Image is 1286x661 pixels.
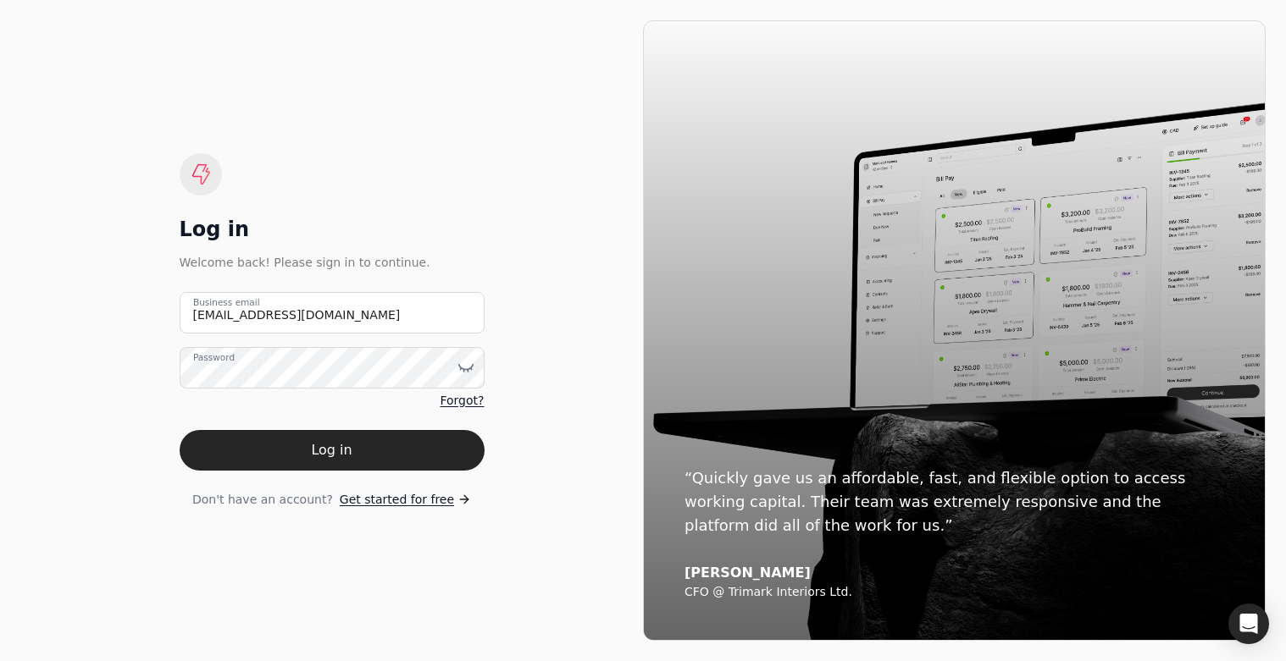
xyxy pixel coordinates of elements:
[340,491,471,509] a: Get started for free
[1228,603,1269,644] div: Open Intercom Messenger
[192,491,333,509] span: Don't have an account?
[193,295,260,309] label: Business email
[685,565,1224,581] div: [PERSON_NAME]
[685,466,1224,537] div: “Quickly gave us an affordable, fast, and flexible option to access working capital. Their team w...
[180,216,485,243] div: Log in
[440,392,484,410] a: Forgot?
[340,491,454,509] span: Get started for free
[180,253,485,272] div: Welcome back! Please sign in to continue.
[193,350,235,364] label: Password
[685,585,1224,600] div: CFO @ Trimark Interiors Ltd.
[180,430,485,471] button: Log in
